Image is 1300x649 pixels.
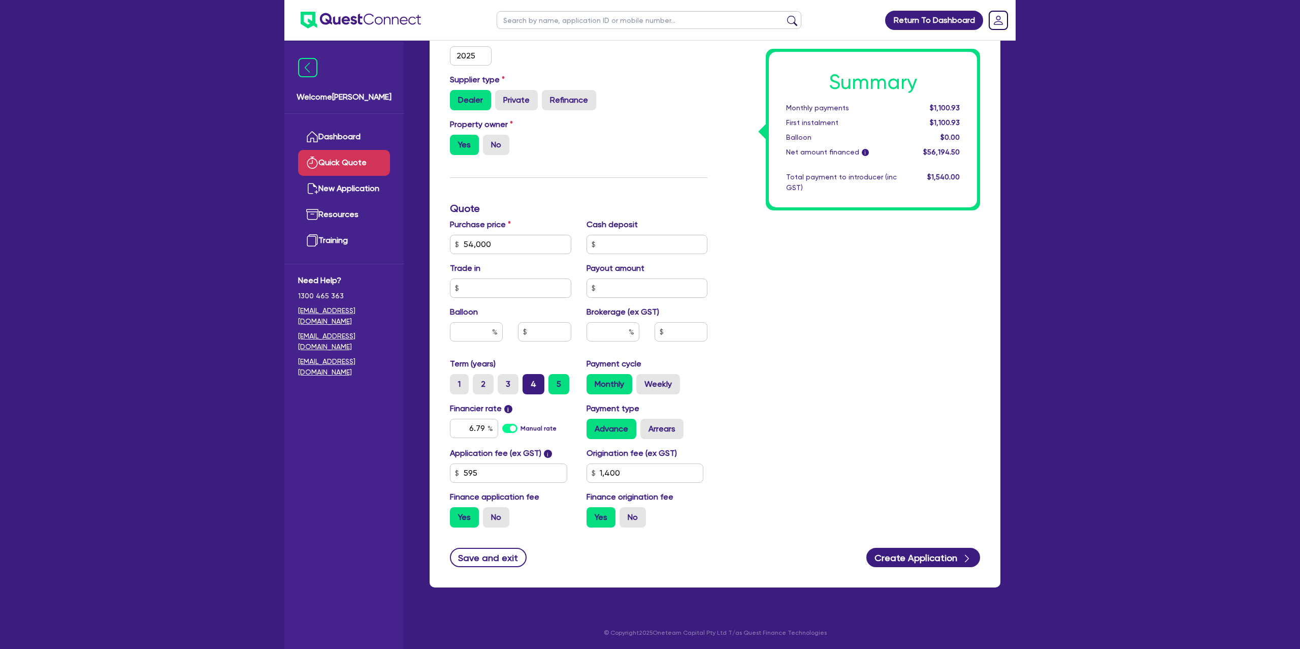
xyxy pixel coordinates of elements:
[450,219,511,231] label: Purchase price
[587,447,677,459] label: Origination fee (ex GST)
[940,133,960,141] span: $0.00
[778,147,904,158] div: Net amount financed
[422,628,1007,637] p: © Copyright 2025 Oneteam Capital Pty Ltd T/as Quest Finance Technologies
[640,419,684,439] label: Arrears
[495,90,538,110] label: Private
[587,507,615,528] label: Yes
[298,58,317,77] img: icon-menu-close
[298,176,390,202] a: New Application
[587,358,641,370] label: Payment cycle
[450,135,479,155] label: Yes
[298,124,390,150] a: Dashboard
[778,132,904,143] div: Balloon
[544,450,552,458] span: i
[298,305,390,327] a: [EMAIL_ADDRESS][DOMAIN_NAME]
[587,491,673,503] label: Finance origination fee
[450,90,491,110] label: Dealer
[306,182,318,195] img: new-application
[548,374,569,394] label: 5
[636,374,680,394] label: Weekly
[450,374,469,394] label: 1
[298,356,390,378] a: [EMAIL_ADDRESS][DOMAIN_NAME]
[450,507,479,528] label: Yes
[498,374,518,394] label: 3
[450,358,496,370] label: Term (years)
[450,118,513,131] label: Property owner
[298,291,390,301] span: 1300 465 363
[620,507,646,528] label: No
[930,104,960,112] span: $1,100.93
[298,202,390,228] a: Resources
[504,405,512,413] span: i
[301,12,421,28] img: quest-connect-logo-blue
[298,228,390,254] a: Training
[885,11,983,30] a: Return To Dashboard
[483,507,509,528] label: No
[450,202,707,214] h3: Quote
[450,491,539,503] label: Finance application fee
[298,274,390,287] span: Need Help?
[450,306,478,318] label: Balloon
[450,447,541,459] label: Application fee (ex GST)
[450,262,480,274] label: Trade in
[521,424,557,433] label: Manual rate
[450,548,527,567] button: Save and exit
[862,149,869,157] span: i
[778,103,904,113] div: Monthly payments
[930,118,960,127] span: $1,100.93
[927,173,960,181] span: $1,540.00
[483,135,509,155] label: No
[587,419,636,439] label: Advance
[306,208,318,221] img: resources
[587,403,639,415] label: Payment type
[587,219,638,231] label: Cash deposit
[306,157,318,169] img: quick-quote
[866,548,980,567] button: Create Application
[923,148,960,156] span: $56,194.50
[450,403,512,415] label: Financier rate
[542,90,596,110] label: Refinance
[523,374,544,394] label: 4
[497,11,801,29] input: Search by name, application ID or mobile number...
[778,172,904,193] div: Total payment to introducer (inc GST)
[298,331,390,352] a: [EMAIL_ADDRESS][DOMAIN_NAME]
[587,262,644,274] label: Payout amount
[587,374,632,394] label: Monthly
[450,74,505,86] label: Supplier type
[306,234,318,246] img: training
[473,374,494,394] label: 2
[587,306,659,318] label: Brokerage (ex GST)
[985,7,1012,34] a: Dropdown toggle
[298,150,390,176] a: Quick Quote
[778,117,904,128] div: First instalment
[297,91,392,103] span: Welcome [PERSON_NAME]
[786,70,960,95] h1: Summary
